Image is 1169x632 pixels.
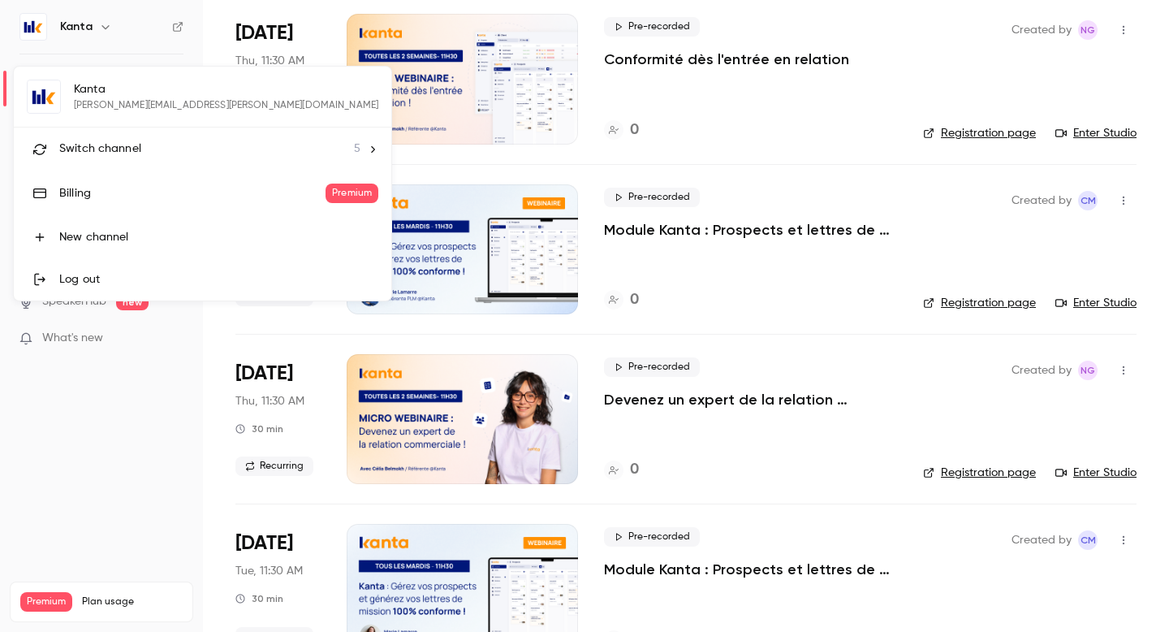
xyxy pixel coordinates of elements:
[354,141,360,158] span: 5
[59,141,141,158] span: Switch channel
[326,184,378,203] span: Premium
[59,271,378,288] div: Log out
[59,229,378,245] div: New channel
[59,185,326,201] div: Billing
